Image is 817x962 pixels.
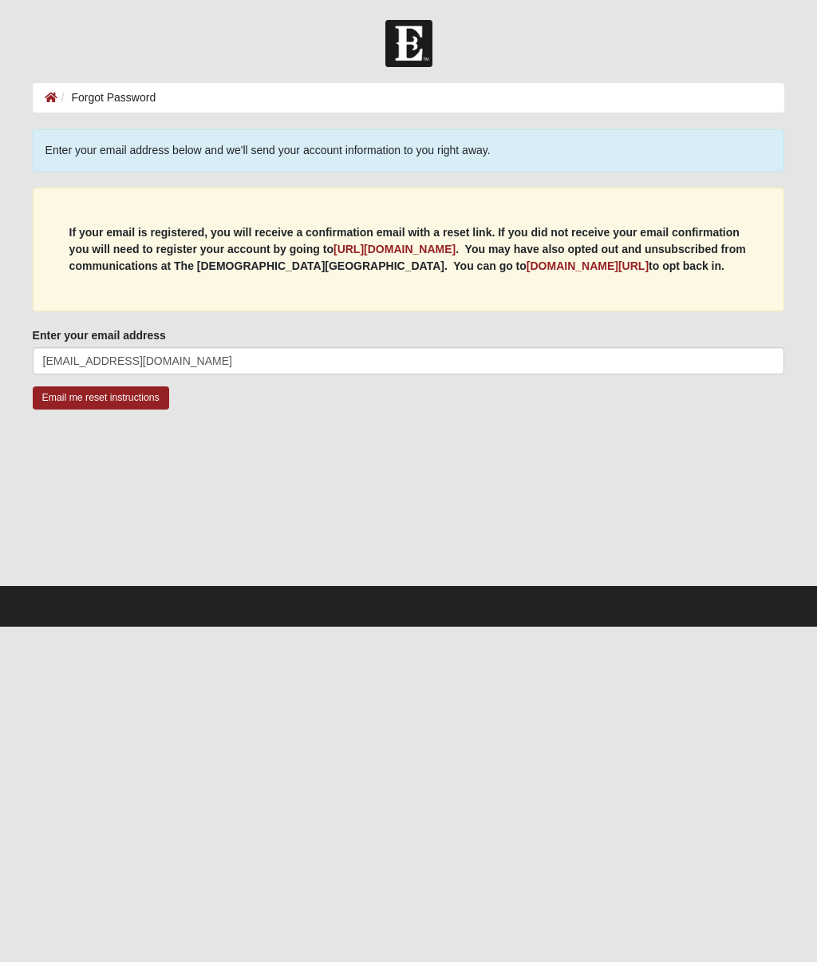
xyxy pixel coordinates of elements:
p: If your email is registered, you will receive a confirmation email with a reset link. If you did ... [69,224,748,275]
a: [DOMAIN_NAME][URL] [527,259,649,272]
li: Forgot Password [57,89,156,106]
input: Email me reset instructions [33,386,169,410]
div: Enter your email address below and we'll send your account information to you right away. [33,129,785,172]
label: Enter your email address [33,327,166,343]
a: [URL][DOMAIN_NAME] [334,243,456,255]
img: Church of Eleven22 Logo [385,20,432,67]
